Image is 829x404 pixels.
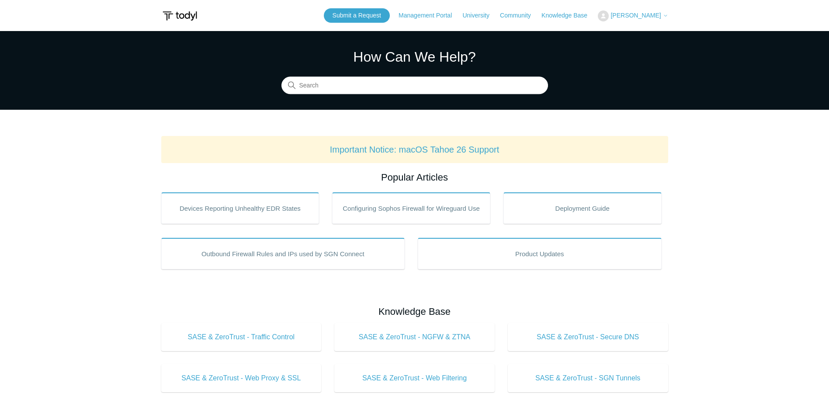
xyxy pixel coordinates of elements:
button: [PERSON_NAME] [598,10,668,21]
a: Knowledge Base [541,11,596,20]
a: SASE & ZeroTrust - Traffic Control [161,323,322,351]
span: SASE & ZeroTrust - Web Filtering [347,373,482,383]
span: [PERSON_NAME] [610,12,661,19]
span: SASE & ZeroTrust - NGFW & ZTNA [347,332,482,342]
span: SASE & ZeroTrust - SGN Tunnels [521,373,655,383]
a: University [462,11,498,20]
span: SASE & ZeroTrust - Traffic Control [174,332,309,342]
a: Important Notice: macOS Tahoe 26 Support [330,145,499,154]
span: SASE & ZeroTrust - Secure DNS [521,332,655,342]
a: SASE & ZeroTrust - SGN Tunnels [508,364,668,392]
span: SASE & ZeroTrust - Web Proxy & SSL [174,373,309,383]
h2: Popular Articles [161,170,668,185]
input: Search [281,77,548,94]
a: Community [500,11,540,20]
a: Deployment Guide [503,192,662,224]
img: Todyl Support Center Help Center home page [161,8,198,24]
a: Devices Reporting Unhealthy EDR States [161,192,319,224]
a: SASE & ZeroTrust - Web Filtering [334,364,495,392]
a: Submit a Request [324,8,390,23]
a: Product Updates [418,238,662,269]
a: SASE & ZeroTrust - Secure DNS [508,323,668,351]
a: Management Portal [399,11,461,20]
a: SASE & ZeroTrust - Web Proxy & SSL [161,364,322,392]
h1: How Can We Help? [281,46,548,67]
a: SASE & ZeroTrust - NGFW & ZTNA [334,323,495,351]
a: Configuring Sophos Firewall for Wireguard Use [332,192,490,224]
h2: Knowledge Base [161,304,668,319]
a: Outbound Firewall Rules and IPs used by SGN Connect [161,238,405,269]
